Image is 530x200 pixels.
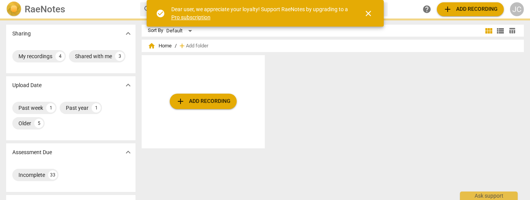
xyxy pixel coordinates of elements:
[124,81,133,90] span: expand_more
[443,5,452,14] span: add
[46,103,55,113] div: 1
[364,9,373,18] span: close
[166,25,195,37] div: Default
[143,5,152,14] span: search
[495,25,506,37] button: List view
[12,81,42,89] p: Upload Date
[437,2,504,16] button: Upload
[124,29,133,38] span: expand_more
[148,42,155,50] span: home
[12,30,31,38] p: Sharing
[484,26,493,35] span: view_module
[359,4,378,23] button: Close
[124,148,133,157] span: expand_more
[18,52,52,60] div: My recordings
[506,25,518,37] button: Table view
[186,43,208,49] span: Add folder
[176,97,231,106] span: Add recording
[170,94,237,109] button: Upload
[48,170,57,180] div: 33
[25,4,65,15] h2: RaeNotes
[12,148,52,156] p: Assessment Due
[460,192,518,200] div: Ask support
[75,52,112,60] div: Shared with me
[122,28,134,39] button: Show more
[66,104,89,112] div: Past year
[115,52,124,61] div: 3
[483,25,495,37] button: Tile view
[55,52,65,61] div: 4
[422,5,431,14] span: help
[6,2,134,17] a: LogoRaeNotes
[508,27,516,34] span: table_chart
[148,28,163,34] div: Sort By
[510,2,524,16] button: JC
[18,171,45,179] div: Incomplete
[171,5,350,21] div: Dear user, we appreciate your loyalty! Support RaeNotes by upgrading to a
[122,79,134,91] button: Show more
[92,103,101,113] div: 1
[443,5,498,14] span: Add recording
[34,119,43,128] div: 5
[175,43,177,49] span: /
[171,14,211,20] a: Pro subscription
[176,97,185,106] span: add
[496,26,505,35] span: view_list
[156,9,165,18] span: check_circle
[18,104,43,112] div: Past week
[122,146,134,158] button: Show more
[18,119,31,127] div: Older
[148,42,172,50] span: Home
[420,2,434,16] a: Help
[178,42,186,50] span: add
[6,2,22,17] img: Logo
